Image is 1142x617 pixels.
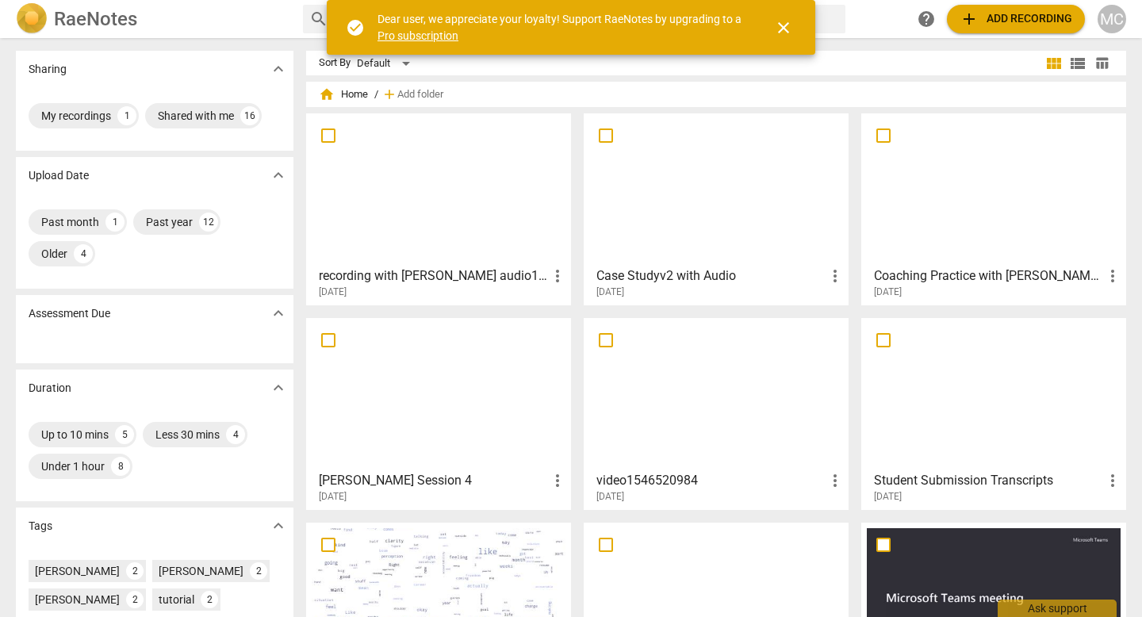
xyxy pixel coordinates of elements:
button: Tile view [1042,52,1066,75]
span: [DATE] [596,490,624,504]
span: expand_more [269,304,288,323]
span: [DATE] [319,490,347,504]
span: view_module [1044,54,1063,73]
div: Older [41,246,67,262]
div: Past year [146,214,193,230]
div: Less 30 mins [155,427,220,443]
button: Show more [266,163,290,187]
button: Table view [1090,52,1113,75]
span: [DATE] [319,286,347,299]
h2: RaeNotes [54,8,137,30]
p: Sharing [29,61,67,78]
span: add [960,10,979,29]
div: [PERSON_NAME] [35,563,120,579]
button: List view [1066,52,1090,75]
div: 2 [126,591,144,608]
h3: video1546520984 [596,471,826,490]
span: more_vert [826,266,845,286]
span: Home [319,86,368,102]
button: Close [765,9,803,47]
span: expand_more [269,378,288,397]
span: Add folder [397,89,443,101]
div: Under 1 hour [41,458,105,474]
div: 12 [199,213,218,232]
p: Assessment Due [29,305,110,322]
div: Shared with me [158,108,234,124]
span: view_list [1068,54,1087,73]
div: 5 [115,425,134,444]
div: Past month [41,214,99,230]
span: expand_more [269,59,288,79]
span: more_vert [826,471,845,490]
span: help [917,10,936,29]
div: tutorial [159,592,194,607]
div: Ask support [998,600,1117,617]
span: more_vert [1103,266,1122,286]
h3: Student Submission Transcripts [874,471,1103,490]
span: home [319,86,335,102]
a: LogoRaeNotes [16,3,290,35]
a: video1546520984[DATE] [589,324,843,503]
div: 2 [126,562,144,580]
span: Add recording [960,10,1072,29]
div: Dear user, we appreciate your loyalty! Support RaeNotes by upgrading to a [377,11,745,44]
div: 4 [226,425,245,444]
span: expand_more [269,516,288,535]
button: Show more [266,376,290,400]
a: Help [912,5,941,33]
span: more_vert [548,471,567,490]
img: Logo [16,3,48,35]
div: 1 [117,106,136,125]
button: MC [1098,5,1126,33]
div: [PERSON_NAME] [35,592,120,607]
span: table_chart [1094,56,1109,71]
span: search [309,10,328,29]
a: [PERSON_NAME] Session 4[DATE] [312,324,565,503]
span: check_circle [346,18,365,37]
div: Sort By [319,57,351,69]
div: Default [357,51,416,76]
a: Coaching Practice with [PERSON_NAME]-Zoom for recording[DATE] [867,119,1121,298]
div: My recordings [41,108,111,124]
span: close [774,18,793,37]
a: Pro subscription [377,29,458,42]
h3: Case Studyv2 with Audio [596,266,826,286]
a: recording with [PERSON_NAME] audio1761176435[DATE] [312,119,565,298]
h3: Coaching Practice with Alex-Zoom for recording [874,266,1103,286]
span: [DATE] [874,286,902,299]
a: Student Submission Transcripts[DATE] [867,324,1121,503]
div: 2 [250,562,267,580]
h3: recording with Allison audio1761176435 [319,266,548,286]
span: add [381,86,397,102]
span: more_vert [548,266,567,286]
button: Show more [266,301,290,325]
span: expand_more [269,166,288,185]
span: / [374,89,378,101]
p: Duration [29,380,71,397]
p: Upload Date [29,167,89,184]
div: [PERSON_NAME] [159,563,243,579]
div: 16 [240,106,259,125]
div: 2 [201,591,218,608]
span: more_vert [1103,471,1122,490]
button: Show more [266,514,290,538]
button: Upload [947,5,1085,33]
p: Tags [29,518,52,535]
a: Case Studyv2 with Audio[DATE] [589,119,843,298]
div: Up to 10 mins [41,427,109,443]
span: [DATE] [874,490,902,504]
button: Show more [266,57,290,81]
h3: Brooke Session 4 [319,471,548,490]
div: 4 [74,244,93,263]
span: [DATE] [596,286,624,299]
div: 1 [105,213,125,232]
div: 8 [111,457,130,476]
